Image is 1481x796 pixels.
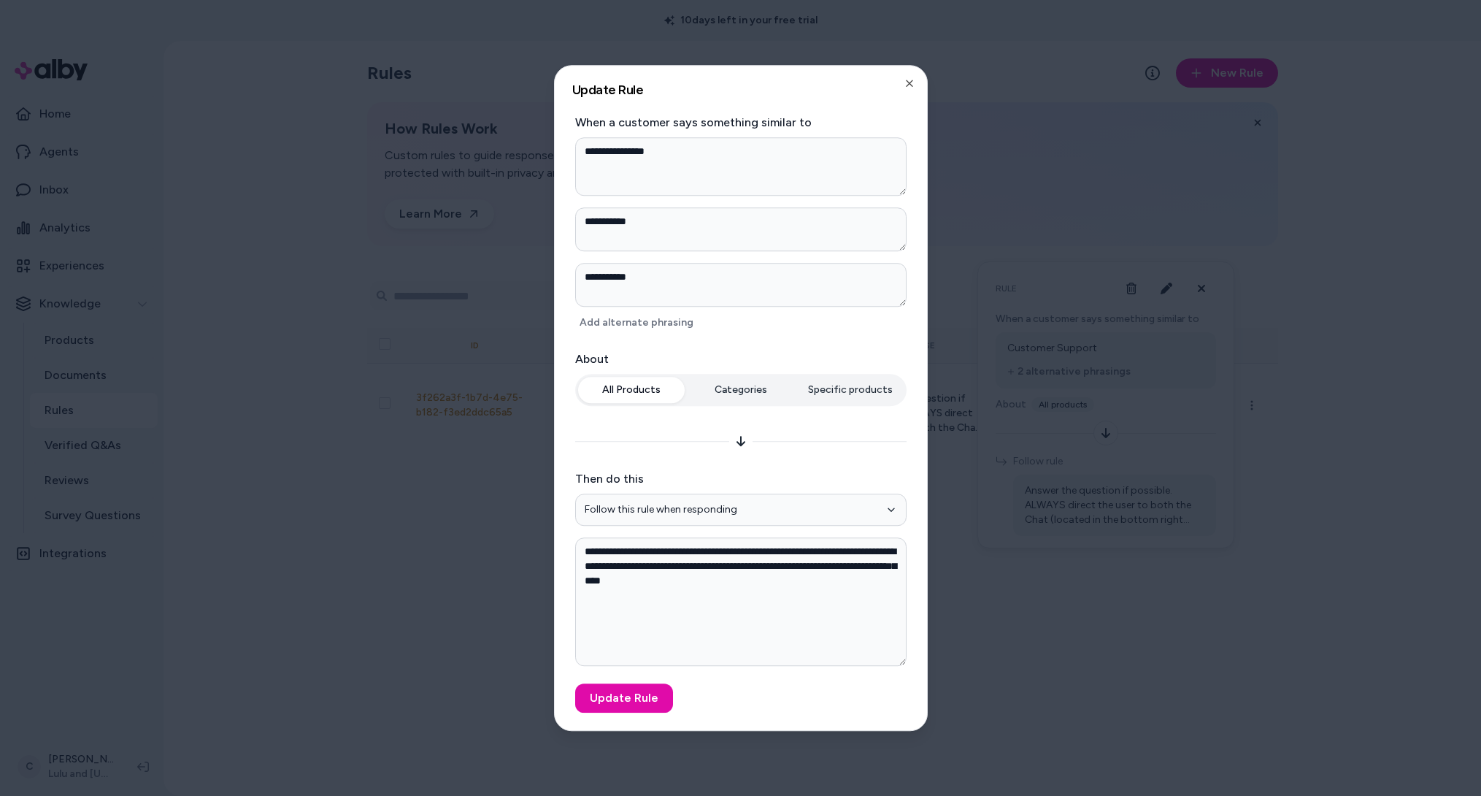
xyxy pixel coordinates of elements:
h2: Update Rule [572,83,909,96]
button: Specific products [797,377,904,403]
button: Add alternate phrasing [575,313,698,333]
label: When a customer says something similar to [575,114,907,131]
button: Update Rule [575,684,673,713]
button: All Products [578,377,685,403]
label: Then do this [575,470,907,488]
label: About [575,351,907,368]
button: Categories [688,377,794,403]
